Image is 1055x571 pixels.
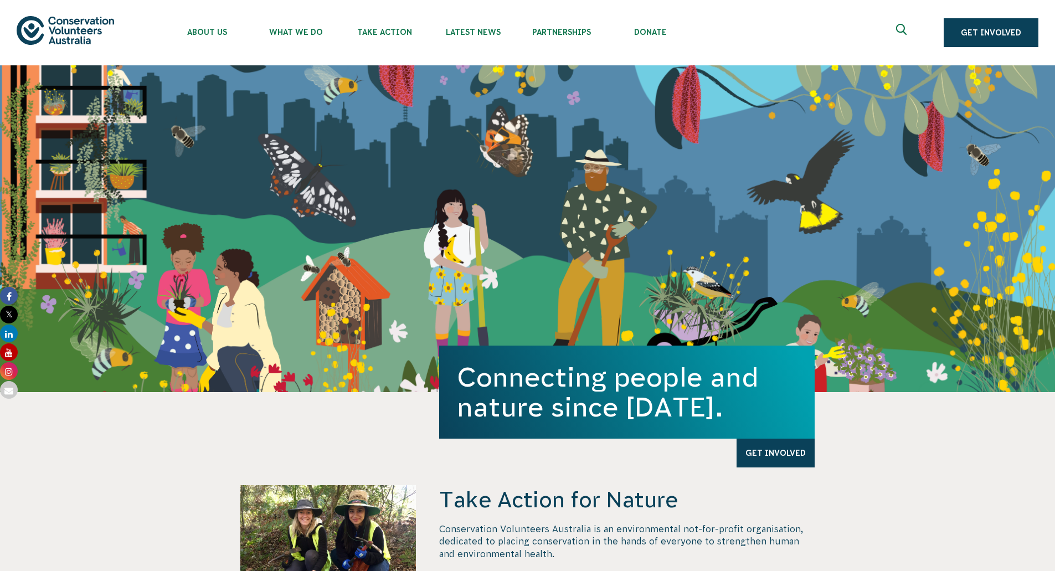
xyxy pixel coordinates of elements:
[944,18,1038,47] a: Get Involved
[251,28,340,37] span: What We Do
[457,362,797,422] h1: Connecting people and nature since [DATE].
[737,439,815,467] a: Get Involved
[439,523,815,560] p: Conservation Volunteers Australia is an environmental not-for-profit organisation, dedicated to p...
[606,28,694,37] span: Donate
[896,24,910,42] span: Expand search box
[340,28,429,37] span: Take Action
[517,28,606,37] span: Partnerships
[439,485,815,514] h4: Take Action for Nature
[429,28,517,37] span: Latest News
[889,19,916,46] button: Expand search box Close search box
[163,28,251,37] span: About Us
[17,16,114,44] img: logo.svg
